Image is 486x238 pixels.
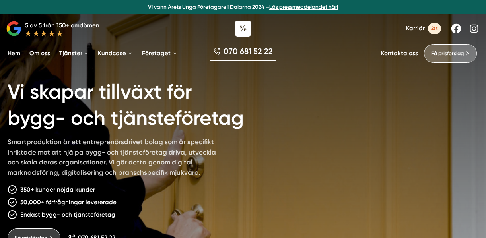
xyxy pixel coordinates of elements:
[431,49,464,58] span: Få prisförslag
[58,44,90,64] a: Tjänster
[210,46,276,61] a: 070 681 52 22
[406,23,441,34] a: Karriär 2st
[381,50,418,57] a: Kontakta oss
[406,25,425,32] span: Karriär
[3,3,483,11] p: Vi vann Årets Unga Företagare i Dalarna 2024 –
[424,44,477,63] a: Få prisförslag
[6,44,22,64] a: Hem
[20,210,115,219] p: Endast bygg- och tjänsteföretag
[28,44,52,64] a: Om oss
[96,44,134,64] a: Kundcase
[224,46,273,57] span: 070 681 52 22
[140,44,179,64] a: Företaget
[20,197,117,207] p: 50,000+ förfrågningar levererade
[8,70,275,137] h1: Vi skapar tillväxt för bygg- och tjänsteföretag
[8,137,225,181] p: Smartproduktion är ett entreprenörsdrivet bolag som är specifikt inriktade mot att hjälpa bygg- o...
[20,185,95,194] p: 350+ kunder nöjda kunder
[428,23,441,34] span: 2st
[25,21,99,30] p: 5 av 5 från 150+ omdömen
[269,4,338,10] a: Läs pressmeddelandet här!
